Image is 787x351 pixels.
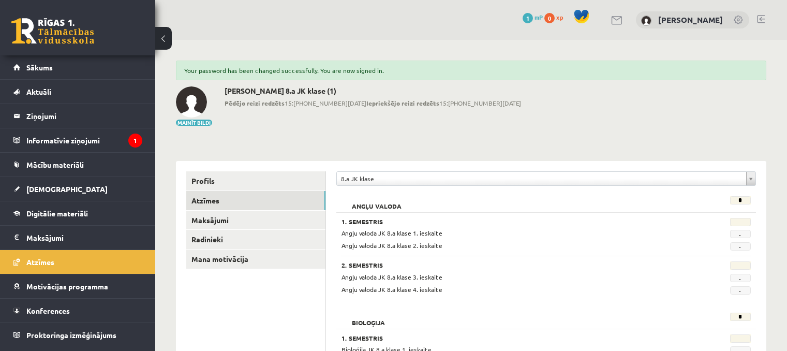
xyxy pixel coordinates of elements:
h3: 1. Semestris [341,334,680,342]
a: Ziņojumi [13,104,142,128]
span: 1 [523,13,533,23]
i: 1 [128,134,142,148]
span: Proktoringa izmēģinājums [26,330,116,340]
b: Pēdējo reizi redzēts [225,99,285,107]
span: Angļu valoda JK 8.a klase 1. ieskaite [341,229,442,237]
span: Digitālie materiāli [26,209,88,218]
a: Mana motivācija [186,250,325,269]
h3: 2. Semestris [341,261,680,269]
a: Profils [186,171,325,191]
a: Maksājumi [186,211,325,230]
a: [DEMOGRAPHIC_DATA] [13,177,142,201]
a: 8.a JK klase [337,172,755,185]
span: Mācību materiāli [26,160,84,169]
legend: Informatīvie ziņojumi [26,128,142,152]
img: Jānis Salmiņš [176,86,207,118]
b: Iepriekšējo reizi redzēts [366,99,439,107]
span: [DEMOGRAPHIC_DATA] [26,184,108,194]
h2: Angļu valoda [341,196,412,207]
img: Jānis Salmiņš [641,16,651,26]
a: [PERSON_NAME] [658,14,723,25]
span: Konferences [26,306,70,315]
span: 8.a JK klase [341,172,742,185]
span: Aktuāli [26,87,51,96]
legend: Maksājumi [26,226,142,250]
span: Angļu valoda JK 8.a klase 3. ieskaite [341,273,442,281]
a: Konferences [13,299,142,323]
span: Sākums [26,63,53,72]
a: Rīgas 1. Tālmācības vidusskola [11,18,94,44]
a: Atzīmes [186,191,325,210]
button: Mainīt bildi [176,120,212,126]
a: Motivācijas programma [13,274,142,298]
span: - [730,274,751,282]
a: Maksājumi [13,226,142,250]
a: Proktoringa izmēģinājums [13,323,142,347]
a: Aktuāli [13,80,142,104]
span: - [730,286,751,295]
span: Angļu valoda JK 8.a klase 4. ieskaite [341,285,442,294]
span: xp [556,13,563,21]
span: - [730,230,751,238]
a: Mācību materiāli [13,153,142,177]
a: Digitālie materiāli [13,201,142,225]
span: Angļu valoda JK 8.a klase 2. ieskaite [341,241,442,250]
span: Motivācijas programma [26,282,108,291]
span: 0 [544,13,555,23]
a: 1 mP [523,13,543,21]
a: 0 xp [544,13,568,21]
a: Sākums [13,55,142,79]
h2: [PERSON_NAME] 8.a JK klase (1) [225,86,521,95]
h3: 1. Semestris [341,218,680,225]
a: Informatīvie ziņojumi1 [13,128,142,152]
h2: Bioloģija [341,313,395,323]
span: mP [534,13,543,21]
a: Atzīmes [13,250,142,274]
span: - [730,242,751,251]
span: 15:[PHONE_NUMBER][DATE] 15:[PHONE_NUMBER][DATE] [225,98,521,108]
div: Your password has been changed successfully. You are now signed in. [176,61,766,80]
a: Radinieki [186,230,325,249]
legend: Ziņojumi [26,104,142,128]
span: Atzīmes [26,257,54,267]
